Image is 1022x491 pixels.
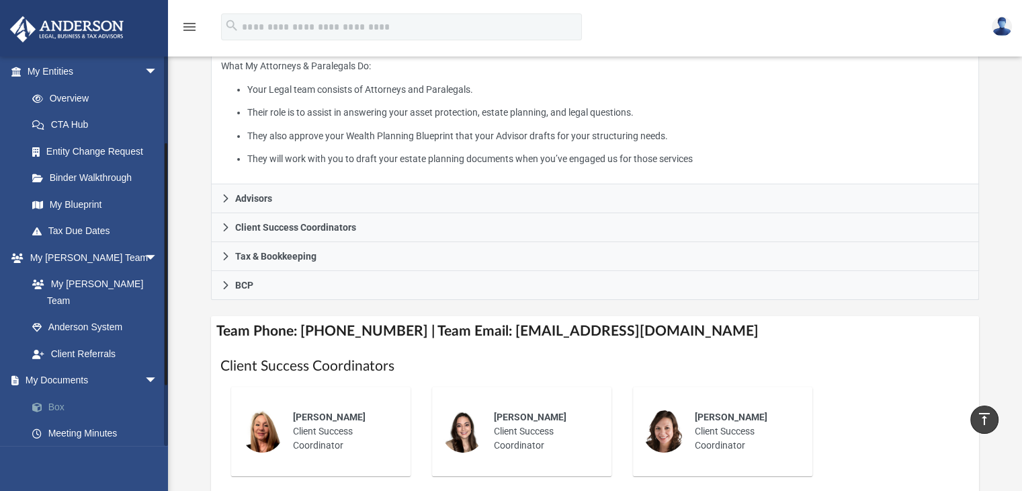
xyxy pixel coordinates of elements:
div: Client Success Coordinator [484,401,602,462]
p: What My Attorneys & Paralegals Do: [221,58,970,167]
a: menu [181,26,198,35]
a: vertical_align_top [970,406,998,434]
span: [PERSON_NAME] [494,412,566,422]
img: thumbnail [642,410,685,453]
span: arrow_drop_down [144,59,171,86]
span: Advisors [235,194,272,203]
span: BCP [235,280,253,290]
a: Entity Change Request [19,138,178,165]
li: They will work with you to draft your estate planning documents when you’ve engaged us for those ... [247,151,970,167]
img: Anderson Advisors Platinum Portal [6,16,128,42]
h4: Team Phone: [PHONE_NUMBER] | Team Email: [EMAIL_ADDRESS][DOMAIN_NAME] [211,316,980,346]
li: Your Legal team consists of Attorneys and Paralegals. [247,81,970,98]
div: Client Success Coordinator [685,401,803,462]
img: thumbnail [441,410,484,453]
a: Client Success Coordinators [211,213,980,242]
i: menu [181,19,198,35]
a: My Entitiesarrow_drop_down [9,59,178,85]
span: Tax & Bookkeeping [235,252,316,261]
img: User Pic [992,17,1012,36]
a: Client Referrals [19,340,171,367]
a: Advisors [211,184,980,213]
a: My [PERSON_NAME] Team [19,271,165,314]
a: Overview [19,85,178,112]
a: My Documentsarrow_drop_down [9,367,178,394]
a: Anderson System [19,314,171,341]
li: Their role is to assist in answering your asset protection, estate planning, and legal questions. [247,104,970,121]
a: Box [19,393,178,420]
a: Tax & Bookkeeping [211,242,980,271]
span: arrow_drop_down [144,244,171,272]
div: Attorneys & Paralegals [211,48,980,185]
a: CTA Hub [19,112,178,139]
a: Tax Due Dates [19,218,178,245]
span: [PERSON_NAME] [695,412,767,422]
span: arrow_drop_down [144,367,171,395]
a: My Blueprint [19,191,171,218]
a: BCP [211,271,980,300]
div: Client Success Coordinator [284,401,401,462]
img: thumbnail [241,410,284,453]
i: vertical_align_top [976,411,992,427]
li: They also approve your Wealth Planning Blueprint that your Advisor drafts for your structuring ne... [247,128,970,145]
a: Binder Walkthrough [19,165,178,192]
i: search [224,18,239,33]
a: Meeting Minutes [19,420,178,447]
a: My [PERSON_NAME] Teamarrow_drop_down [9,244,171,271]
span: [PERSON_NAME] [293,412,366,422]
span: Client Success Coordinators [235,223,356,232]
h1: Client Success Coordinators [220,356,970,376]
